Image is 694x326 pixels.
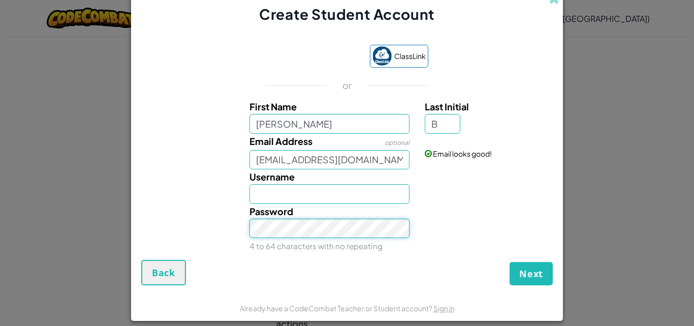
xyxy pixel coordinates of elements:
button: Next [510,262,553,285]
button: Back [141,260,186,285]
span: Already have a CodeCombat Teacher or Student account? [240,304,433,313]
p: or [342,79,352,92]
span: Username [249,171,295,183]
span: optional [385,139,409,146]
span: First Name [249,101,297,112]
span: Create Student Account [259,5,434,23]
a: Sign in [433,304,455,313]
img: classlink-logo-small.png [372,46,392,66]
span: Email Address [249,135,312,147]
span: Last Initial [425,101,469,112]
small: 4 to 64 characters with no repeating [249,241,383,251]
span: Email looks good! [433,149,492,158]
span: Next [519,268,543,280]
span: Password [249,205,293,217]
span: ClassLink [394,49,426,64]
span: Back [152,266,175,279]
iframe: Sign in with Google Button [261,46,365,68]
